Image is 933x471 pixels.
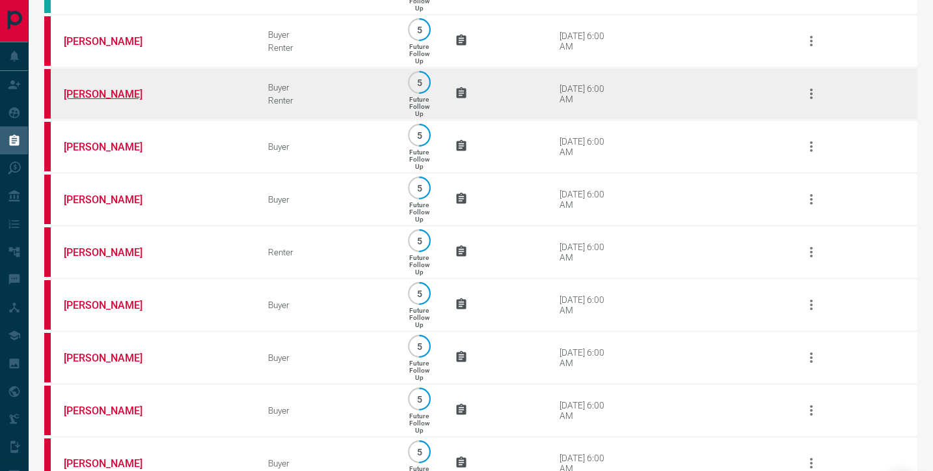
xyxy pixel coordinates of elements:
a: [PERSON_NAME] [64,352,161,364]
a: [PERSON_NAME] [64,246,161,259]
p: 5 [414,341,424,351]
div: Renter [268,95,383,106]
div: property.ca [44,69,51,119]
div: Renter [268,247,383,257]
div: [DATE] 6:00 AM [560,189,615,210]
div: Buyer [268,82,383,93]
div: property.ca [44,16,51,66]
a: [PERSON_NAME] [64,193,161,206]
div: [DATE] 6:00 AM [560,294,615,315]
div: property.ca [44,280,51,330]
p: 5 [414,183,424,193]
div: Buyer [268,141,383,152]
div: [DATE] 6:00 AM [560,31,615,51]
a: [PERSON_NAME] [64,35,161,48]
p: 5 [414,236,424,246]
div: [DATE] 6:00 AM [560,347,615,368]
div: [DATE] 6:00 AM [560,83,615,104]
p: Future Follow Up [409,360,429,381]
p: Future Follow Up [409,149,429,170]
p: 5 [414,447,424,457]
div: property.ca [44,175,51,224]
a: [PERSON_NAME] [64,299,161,311]
a: [PERSON_NAME] [64,141,161,153]
p: Future Follow Up [409,254,429,276]
p: 5 [414,289,424,298]
p: 5 [414,78,424,87]
p: Future Follow Up [409,307,429,328]
p: 5 [414,130,424,140]
a: [PERSON_NAME] [64,457,161,470]
div: Renter [268,42,383,53]
div: Buyer [268,405,383,416]
div: [DATE] 6:00 AM [560,136,615,157]
p: Future Follow Up [409,96,429,117]
div: Buyer [268,300,383,310]
a: [PERSON_NAME] [64,405,161,417]
p: Future Follow Up [409,201,429,223]
div: Buyer [268,458,383,468]
div: property.ca [44,122,51,171]
p: 5 [414,394,424,404]
div: [DATE] 6:00 AM [560,242,615,263]
a: [PERSON_NAME] [64,88,161,100]
div: Buyer [268,352,383,363]
div: Buyer [268,194,383,205]
div: property.ca [44,386,51,435]
div: property.ca [44,227,51,277]
div: Buyer [268,29,383,40]
div: property.ca [44,333,51,382]
p: 5 [414,25,424,35]
p: Future Follow Up [409,412,429,434]
p: Future Follow Up [409,43,429,64]
div: [DATE] 6:00 AM [560,400,615,421]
